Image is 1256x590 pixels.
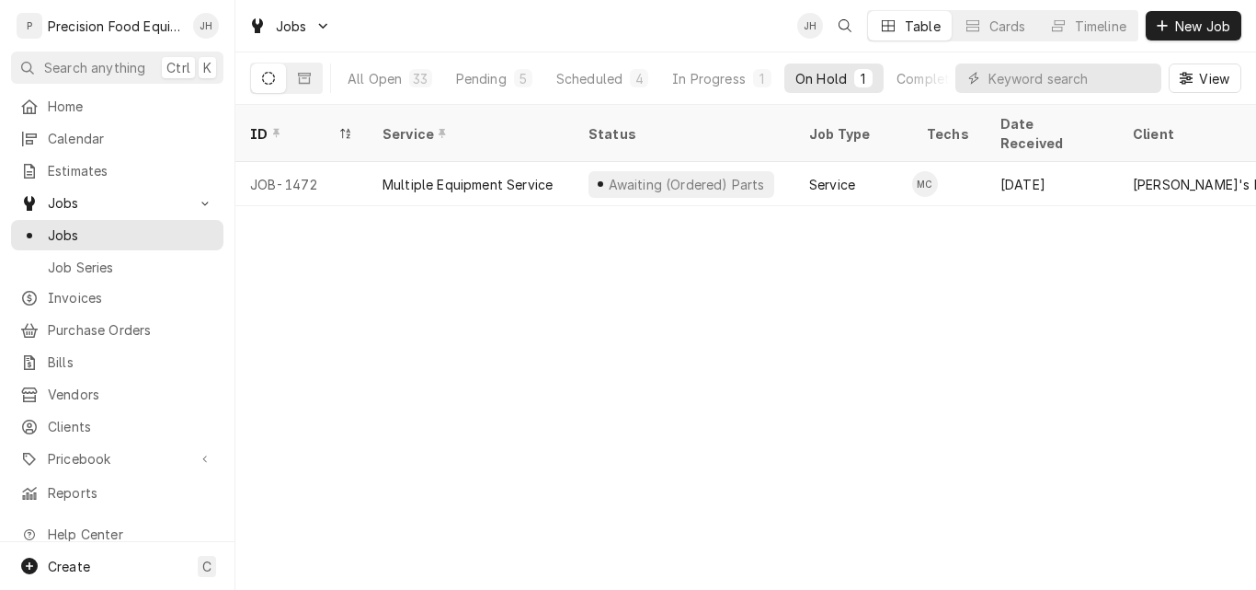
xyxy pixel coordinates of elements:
[11,379,223,410] a: Vendors
[44,58,145,77] span: Search anything
[383,175,553,194] div: Multiple Equipment Service
[276,17,307,36] span: Jobs
[11,156,223,186] a: Estimates
[1146,11,1241,40] button: New Job
[986,162,1118,206] div: [DATE]
[48,385,214,404] span: Vendors
[235,162,368,206] div: JOB-1472
[11,283,223,313] a: Invoices
[809,124,897,144] div: Job Type
[193,13,219,39] div: JH
[48,353,214,372] span: Bills
[809,175,855,194] div: Service
[927,124,971,144] div: Techs
[48,417,214,436] span: Clients
[11,411,223,442] a: Clients
[988,64,1152,93] input: Keyword search
[456,69,507,88] div: Pending
[413,69,428,88] div: 33
[48,161,214,180] span: Estimates
[48,226,214,245] span: Jobs
[11,252,223,283] a: Job Series
[48,129,214,148] span: Calendar
[48,288,214,307] span: Invoices
[383,124,555,144] div: Service
[348,69,402,88] div: All Open
[1169,64,1241,93] button: View
[518,69,529,88] div: 5
[11,315,223,345] a: Purchase Orders
[48,320,214,340] span: Purchase Orders
[48,525,212,544] span: Help Center
[241,11,338,41] a: Go to Jobs
[11,220,223,250] a: Jobs
[556,69,622,88] div: Scheduled
[193,13,219,39] div: Jason Hertel's Avatar
[588,124,776,144] div: Status
[797,13,823,39] div: Jason Hertel's Avatar
[11,188,223,218] a: Go to Jobs
[1195,69,1233,88] span: View
[757,69,768,88] div: 1
[48,97,214,116] span: Home
[48,449,187,469] span: Pricebook
[250,124,335,144] div: ID
[672,69,746,88] div: In Progress
[48,17,183,36] div: Precision Food Equipment LLC
[797,13,823,39] div: JH
[912,171,938,197] div: Mike Caster's Avatar
[634,69,645,88] div: 4
[795,69,847,88] div: On Hold
[11,347,223,377] a: Bills
[11,52,223,84] button: Search anythingCtrlK
[11,123,223,154] a: Calendar
[830,11,860,40] button: Open search
[606,175,766,194] div: Awaiting (Ordered) Parts
[166,58,190,77] span: Ctrl
[48,483,214,503] span: Reports
[203,58,211,77] span: K
[48,258,214,277] span: Job Series
[912,171,938,197] div: MC
[11,478,223,508] a: Reports
[1075,17,1126,36] div: Timeline
[1171,17,1234,36] span: New Job
[858,69,869,88] div: 1
[11,91,223,121] a: Home
[202,557,211,576] span: C
[48,559,90,574] span: Create
[989,17,1026,36] div: Cards
[48,193,187,213] span: Jobs
[905,17,941,36] div: Table
[896,69,965,88] div: Completed
[1000,114,1100,153] div: Date Received
[17,13,42,39] div: P
[11,519,223,550] a: Go to Help Center
[11,444,223,474] a: Go to Pricebook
